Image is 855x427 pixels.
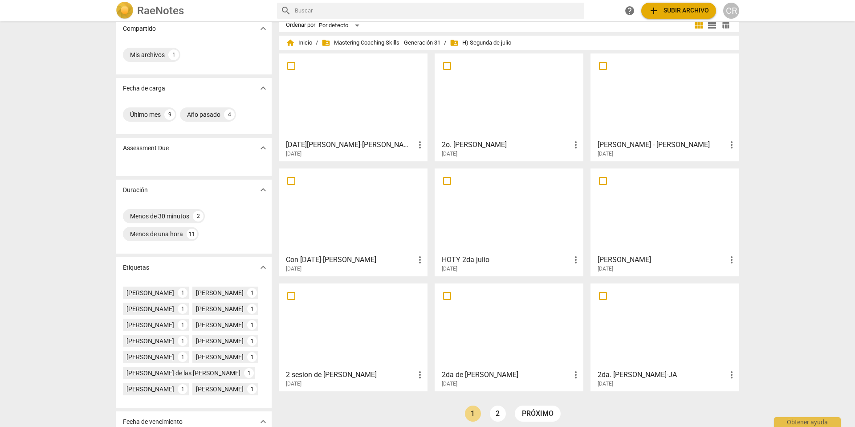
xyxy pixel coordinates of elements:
button: Mostrar más [256,261,270,274]
p: Compartido [123,24,156,33]
h3: 2º de julio Lourdes-claudia [286,140,415,150]
p: Assessment Due [123,144,169,153]
span: [DATE] [442,150,457,158]
div: Menos de una hora [130,230,183,238]
p: Duración [123,185,148,195]
div: [PERSON_NAME] [126,304,174,313]
button: Lista [705,19,719,32]
span: view_list [707,20,717,31]
div: 1 [178,288,187,298]
span: more_vert [415,370,425,380]
h2: RaeNotes [137,4,184,17]
h3: 2da de Julio - Isa Olid [442,370,570,380]
div: Ordenar por [286,22,315,29]
button: Cuadrícula [692,19,705,32]
span: expand_more [258,185,269,195]
div: 1 [247,352,257,362]
div: Por defecto [319,18,362,33]
a: Con [DATE]-[PERSON_NAME][DATE] [282,172,424,272]
div: 9 [164,109,175,120]
div: 1 [178,320,187,330]
span: folder_shared [450,38,459,47]
div: [PERSON_NAME] [126,288,174,297]
div: 1 [247,336,257,346]
button: Subir [641,3,716,19]
span: [DATE] [286,150,301,158]
span: more_vert [570,140,581,150]
button: Mostrar más [256,82,270,95]
div: 1 [168,49,179,60]
h3: 2o. julio Claudia - Katya [442,140,570,150]
span: [DATE] [286,265,301,273]
span: Mastering Coaching Skills - Generación 31 [322,38,440,47]
a: 2 sesion de [PERSON_NAME][DATE] [282,287,424,387]
span: expand_more [258,143,269,153]
div: Menos de 30 minutos [130,212,189,221]
span: expand_more [258,83,269,94]
div: 1 [178,304,187,314]
div: 1 [247,288,257,298]
a: 2da de [PERSON_NAME][DATE] [438,287,580,387]
div: 1 [178,384,187,394]
span: [DATE] [442,380,457,388]
h3: 2da. julio Cynthia Castaneda-JA [598,370,726,380]
span: view_module [693,20,704,31]
a: HOTY 2da julio[DATE] [438,172,580,272]
div: 11 [187,229,197,239]
button: Mostrar más [256,183,270,197]
span: Subir archivo [648,5,709,16]
div: Año pasado [187,110,220,119]
div: 4 [224,109,235,120]
span: H) Segunda de julio [450,38,511,47]
span: [DATE] [598,265,613,273]
span: / [444,40,446,46]
button: CR [723,3,739,19]
span: help [624,5,635,16]
h3: Lucy Correa [598,255,726,265]
div: [PERSON_NAME] [196,304,244,313]
h3: 2 sesion de julio Graciela Soraide [286,370,415,380]
div: Mis archivos [130,50,165,59]
span: [DATE] [598,150,613,158]
button: Mostrar más [256,22,270,35]
span: more_vert [570,370,581,380]
p: Etiquetas [123,263,149,272]
a: 2o. [PERSON_NAME][DATE] [438,57,580,157]
span: search [281,5,291,16]
button: Mostrar más [256,141,270,155]
a: [DATE][PERSON_NAME]-[PERSON_NAME][DATE] [282,57,424,157]
div: 1 [178,336,187,346]
span: expand_more [258,416,269,427]
div: 1 [247,384,257,394]
h3: Con 2 JUL-IVA Carabetta [286,255,415,265]
div: [PERSON_NAME] [126,353,174,361]
span: more_vert [415,140,425,150]
div: [PERSON_NAME] [196,353,244,361]
a: LogoRaeNotes [116,2,270,20]
a: próximo [515,406,561,422]
input: Buscar [295,4,581,18]
div: 1 [178,352,187,362]
span: more_vert [570,255,581,265]
h3: HOTY 2da julio [442,255,570,265]
span: add [648,5,659,16]
span: expand_more [258,262,269,273]
div: Obtener ayuda [774,417,841,427]
span: more_vert [726,255,737,265]
div: [PERSON_NAME] [196,288,244,297]
span: more_vert [415,255,425,265]
div: [PERSON_NAME] [126,337,174,345]
div: [PERSON_NAME] [196,337,244,345]
span: / [316,40,318,46]
a: Page 2 [490,406,506,422]
a: 2da. [PERSON_NAME]-JA[DATE] [594,287,736,387]
span: [DATE] [598,380,613,388]
h3: Cintia Alvado - Mariana [598,140,726,150]
div: 2 [193,211,204,222]
img: Logo [116,2,134,20]
div: Último mes [130,110,161,119]
a: Page 1 is your current page [465,406,481,422]
div: 1 [244,368,254,378]
span: more_vert [726,140,737,150]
